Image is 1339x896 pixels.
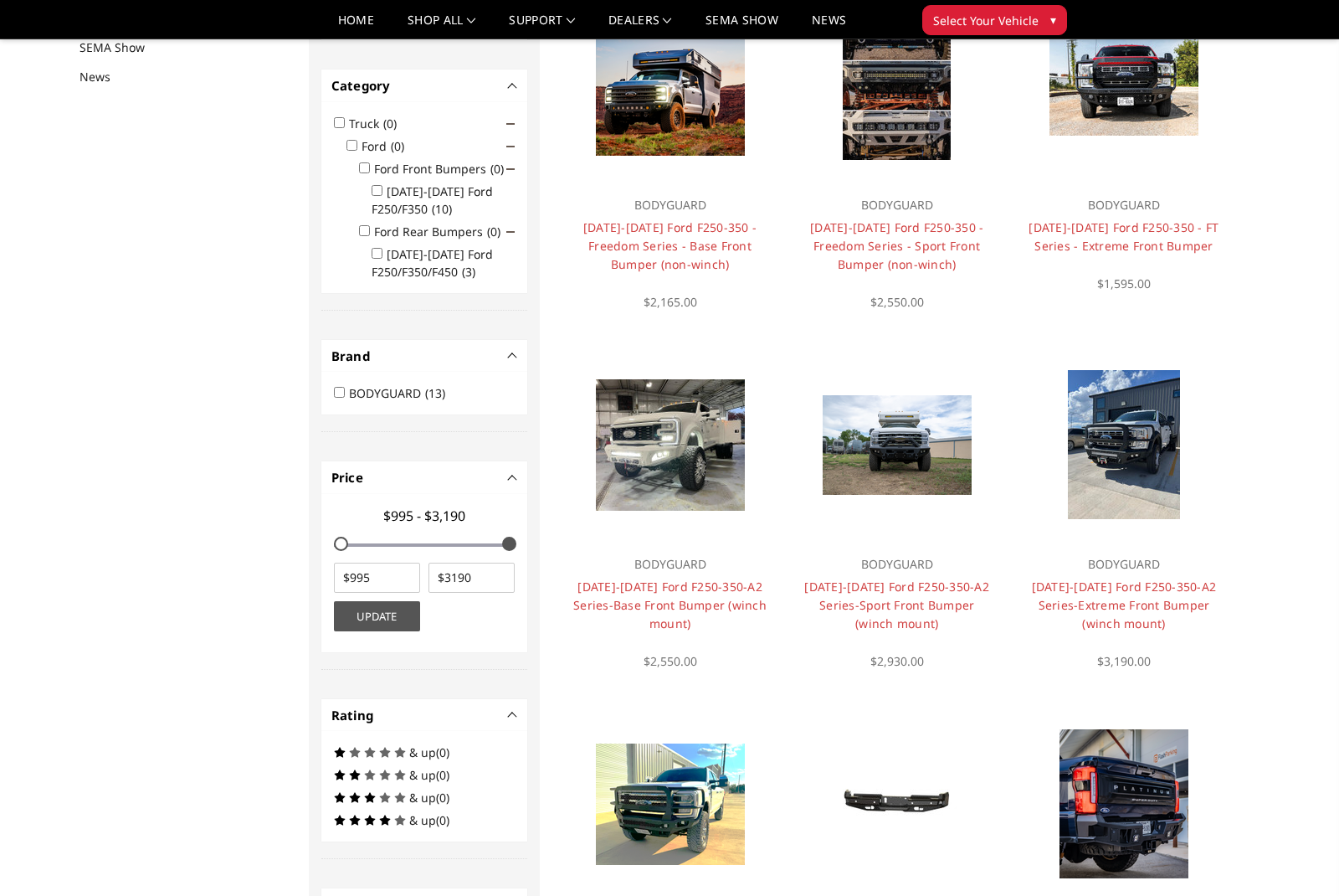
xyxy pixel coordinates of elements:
span: & up [409,767,436,783]
p: BODYGUARD [573,195,767,215]
span: $2,165.00 [644,294,697,310]
span: (0) [436,744,449,760]
span: & up [409,744,436,760]
a: SEMA Show [705,14,778,39]
span: (13) [425,385,445,401]
span: (0) [490,161,504,177]
a: [DATE]-[DATE] Ford F250-350 - Freedom Series - Sport Front Bumper (non-winch) [810,219,983,272]
a: [DATE]-[DATE] Ford F250-350-A2 Series-Sport Front Bumper (winch mount) [804,579,989,631]
label: Ford Front Bumpers [374,161,514,177]
span: (0) [436,790,449,806]
span: Click to show/hide children [506,228,515,236]
a: shop all [408,14,475,39]
button: Select Your Vehicle [922,5,1067,35]
a: SEMA Show [80,39,166,56]
span: (0) [391,138,404,154]
span: $2,550.00 [870,294,924,310]
button: - [509,711,517,719]
a: [DATE]-[DATE] Ford F250-350 - FT Series - Extreme Front Bumper [1029,219,1218,254]
h4: Category [331,76,518,95]
span: (0) [436,812,449,828]
a: News [812,14,846,39]
label: Ford Rear Bumpers [374,224,510,239]
a: [DATE]-[DATE] Ford F250-350-A2 Series-Extreme Front Bumper (winch mount) [1032,579,1217,631]
span: (0) [436,767,449,783]
p: BODYGUARD [800,554,993,574]
a: [DATE]-[DATE] Ford F250-350 - Freedom Series - Base Front Bumper (non-winch) [583,219,757,272]
span: $3,190.00 [1097,653,1151,669]
span: & up [409,812,436,828]
a: Support [509,14,575,39]
span: (10) [432,201,452,217]
button: - [509,473,517,481]
span: $1,595.00 [1097,275,1151,291]
h4: Price [331,468,518,487]
span: & up [409,790,436,806]
p: BODYGUARD [573,554,767,574]
span: (3) [462,264,475,280]
p: BODYGUARD [1027,195,1220,215]
a: Home [338,14,374,39]
label: [DATE]-[DATE] Ford F250/F350/F450 [372,246,493,280]
span: Click to show/hide children [506,120,515,128]
button: - [509,352,517,360]
button: Update [334,601,420,631]
p: BODYGUARD [800,195,993,215]
p: BODYGUARD [1027,554,1220,574]
span: $2,930.00 [870,653,924,669]
label: Truck [349,116,407,131]
span: (0) [487,224,500,239]
input: $3190 [428,563,515,593]
h4: Rating [331,706,518,725]
span: (0) [383,116,397,131]
span: Select Your Vehicle [933,12,1039,29]
label: Ford [362,138,414,154]
span: $2,550.00 [644,653,697,669]
a: [DATE]-[DATE] Ford F250-350-A2 Series-Base Front Bumper (winch mount) [573,579,767,631]
span: ▾ [1050,11,1056,28]
span: Click to show/hide children [506,165,515,173]
h4: Brand [331,347,518,366]
a: Dealers [608,14,672,39]
img: Multiple lighting options [843,11,951,160]
input: $995 [334,563,420,593]
label: BODYGUARD [349,385,455,401]
label: [DATE]-[DATE] Ford F250/F350 [372,183,493,217]
button: - [509,81,517,90]
a: News [80,68,131,85]
span: Click to show/hide children [506,142,515,151]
